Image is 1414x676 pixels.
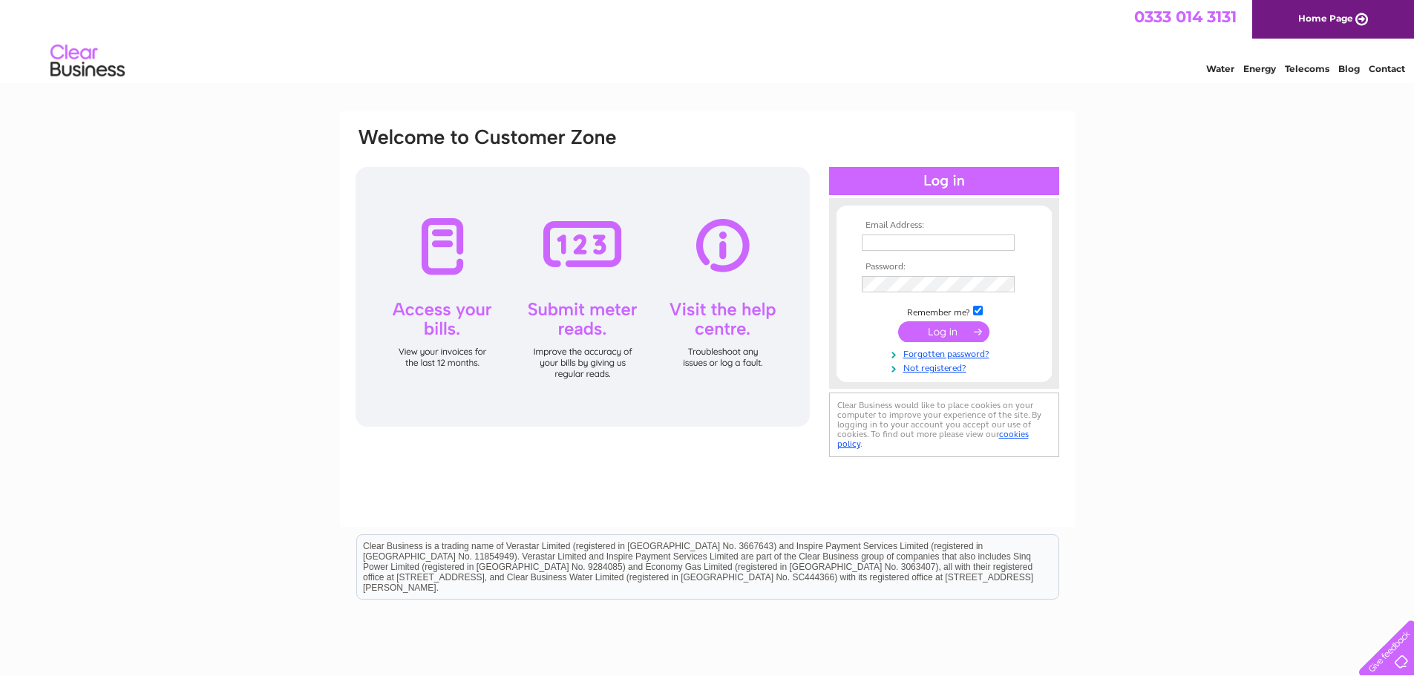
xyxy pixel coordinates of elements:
div: Clear Business is a trading name of Verastar Limited (registered in [GEOGRAPHIC_DATA] No. 3667643... [357,8,1058,72]
input: Submit [898,321,989,342]
img: logo.png [50,39,125,84]
th: Email Address: [858,220,1030,231]
a: Blog [1338,63,1360,74]
td: Remember me? [858,303,1030,318]
a: Contact [1369,63,1405,74]
a: Water [1206,63,1234,74]
a: 0333 014 3131 [1134,7,1237,26]
a: Telecoms [1285,63,1329,74]
th: Password: [858,262,1030,272]
a: Not registered? [862,360,1030,374]
div: Clear Business would like to place cookies on your computer to improve your experience of the sit... [829,393,1059,457]
a: Forgotten password? [862,346,1030,360]
a: Energy [1243,63,1276,74]
a: cookies policy [837,429,1029,449]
